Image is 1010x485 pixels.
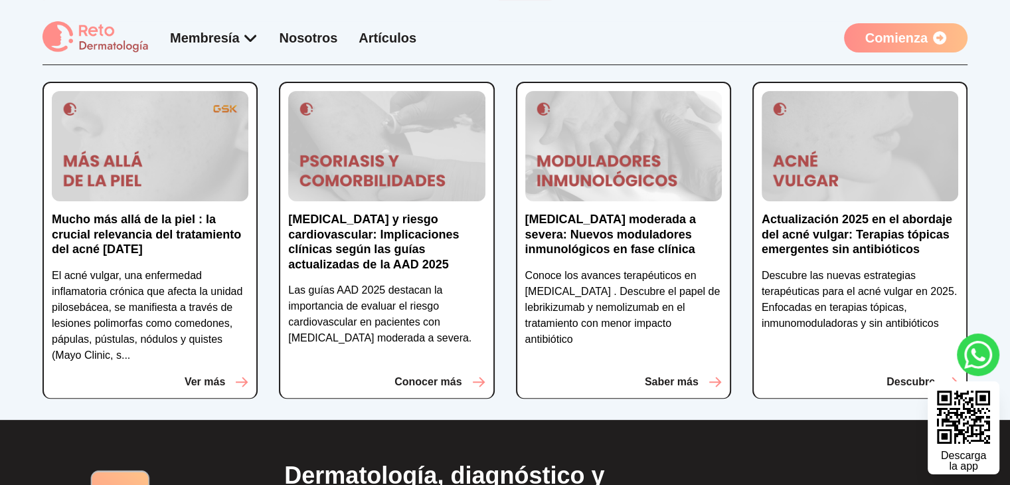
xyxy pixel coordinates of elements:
[52,268,248,363] p: El acné vulgar, una enfermedad inflamatoria crónica que afecta la unidad pilosebácea, se manifies...
[762,212,958,268] a: Actualización 2025 en el abordaje del acné vulgar: Terapias tópicas emergentes sin antibióticos
[52,91,248,202] img: Mucho más allá de la piel : la crucial relevancia del tratamiento del acné hoy
[525,212,722,257] p: [MEDICAL_DATA] moderada a severa: Nuevos moduladores inmunológicos en fase clínica
[280,31,338,45] a: Nosotros
[288,91,485,202] img: Psoriasis y riesgo cardiovascular: Implicaciones clínicas según las guías actualizadas de la AAD ...
[394,374,485,390] button: Conocer más
[288,212,485,272] p: [MEDICAL_DATA] y riesgo cardiovascular: Implicaciones clínicas según las guías actualizadas de la...
[288,212,485,282] a: [MEDICAL_DATA] y riesgo cardiovascular: Implicaciones clínicas según las guías actualizadas de la...
[359,31,416,45] a: Artículos
[52,212,248,257] p: Mucho más allá de la piel : la crucial relevancia del tratamiento del acné [DATE]
[288,282,485,346] p: Las guías AAD 2025 destacan la importancia de evaluar el riesgo cardiovascular en pacientes con [...
[52,212,248,268] a: Mucho más allá de la piel : la crucial relevancia del tratamiento del acné [DATE]
[762,91,958,202] img: Actualización 2025 en el abordaje del acné vulgar: Terapias tópicas emergentes sin antibióticos
[941,450,986,472] div: Descarga la app
[185,374,225,390] p: Ver más
[886,374,935,390] p: Descubre
[394,374,462,390] p: Conocer más
[185,374,248,390] button: Ver más
[170,29,258,47] div: Membresía
[886,374,958,390] button: Descubre
[645,374,722,390] button: Saber más
[525,268,722,347] p: Conoce los avances terapéuticos en [MEDICAL_DATA] . Descubre el papel de lebrikizumab y nemolizum...
[957,334,999,376] a: whatsapp button
[762,268,958,332] p: Descubre las nuevas estrategias terapéuticas para el acné vulgar en 2025. Enfocadas en terapias t...
[525,91,722,202] img: Dermatitis atópica moderada a severa: Nuevos moduladores inmunológicos en fase clínica
[525,212,722,268] a: [MEDICAL_DATA] moderada a severa: Nuevos moduladores inmunológicos en fase clínica
[762,212,958,257] p: Actualización 2025 en el abordaje del acné vulgar: Terapias tópicas emergentes sin antibióticos
[645,374,699,390] p: Saber más
[844,23,968,52] a: Comienza
[42,21,149,54] img: logo Reto dermatología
